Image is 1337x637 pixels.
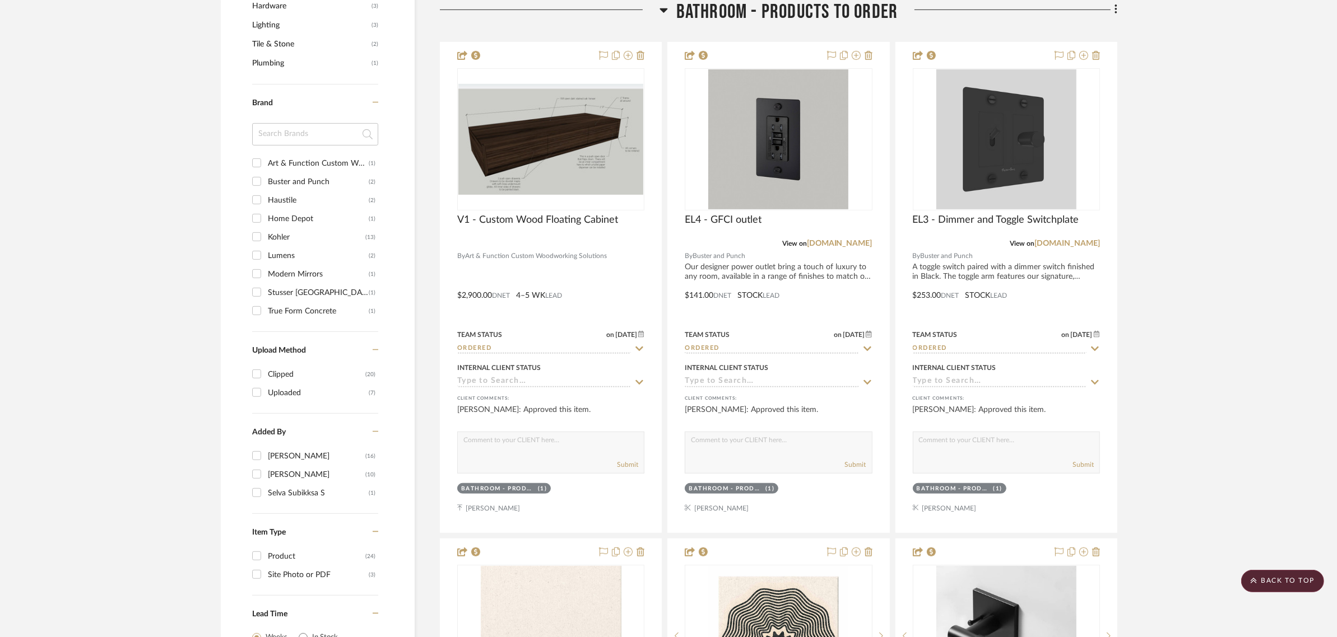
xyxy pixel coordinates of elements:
span: Added By [252,428,286,436]
span: Brand [252,99,273,107]
div: Haustile [268,191,369,209]
div: (20) [365,366,375,383]
input: Type to Search… [913,344,1087,354]
div: (10) [365,466,375,484]
button: Submit [1073,460,1094,470]
div: [PERSON_NAME] [268,466,365,484]
a: [DOMAIN_NAME] [807,240,872,247]
span: [DATE] [614,331,638,339]
span: EL4 - GFCI outlet [685,214,762,226]
div: (2) [369,191,375,209]
input: Type to Search… [913,377,1087,387]
div: (3) [369,566,375,584]
span: Art & Function Custom Woodworking Solutions [465,251,607,261]
img: V1 - Custom Wood Floating Cabinet [458,84,643,195]
span: Tile & Stone [252,35,369,54]
div: Art & Function Custom Woodworking Solutions [268,154,369,172]
div: Selva Subikksa S [268,484,369,502]
div: (1) [369,154,375,172]
span: (1) [372,54,378,72]
span: Plumbing [252,54,369,73]
div: (1) [369,484,375,502]
img: EL4 - GFCI outlet [708,69,848,209]
div: Modern Mirrors [268,265,369,283]
span: V1 - Custom Wood Floating Cabinet [457,214,618,226]
div: (1) [369,210,375,228]
div: (16) [365,447,375,465]
span: By [685,251,693,261]
span: [DATE] [842,331,866,339]
a: [DOMAIN_NAME] [1034,240,1100,247]
span: View on [782,240,807,247]
button: Submit [617,460,638,470]
input: Type to Search… [457,344,631,354]
div: (1) [369,302,375,320]
span: Lighting [252,16,369,35]
span: Item Type [252,528,286,536]
button: Submit [845,460,866,470]
div: Lumens [268,247,369,265]
div: [PERSON_NAME] [268,447,365,465]
div: [PERSON_NAME]: Approved this item. [457,404,644,427]
img: EL3 - Dimmer and Toggle Switchplate [936,69,1076,209]
div: Bathroom - Products to order [917,485,991,493]
span: (3) [372,16,378,34]
div: Stusser [GEOGRAPHIC_DATA] [268,284,369,302]
span: on [606,331,614,338]
scroll-to-top-button: BACK TO TOP [1241,570,1324,592]
div: Internal Client Status [457,363,541,373]
div: Product [268,547,365,565]
div: (7) [369,384,375,402]
div: Bathroom - Products to order [689,485,763,493]
div: Team Status [685,330,730,340]
div: Internal Client Status [913,363,996,373]
div: Bathroom - Products to order [461,485,535,493]
input: Type to Search… [685,377,858,387]
span: By [457,251,465,261]
div: Clipped [268,366,365,383]
div: (1) [369,284,375,302]
div: Internal Client Status [685,363,768,373]
span: By [913,251,921,261]
div: Kohler [268,228,365,246]
div: (1) [765,485,775,493]
input: Type to Search… [685,344,858,354]
div: (24) [365,547,375,565]
div: True Form Concrete [268,302,369,320]
div: Home Depot [268,210,369,228]
span: Buster and Punch [693,251,745,261]
div: (2) [369,173,375,191]
span: on [1062,331,1070,338]
div: (1) [993,485,1002,493]
span: Upload Method [252,346,306,354]
div: [PERSON_NAME]: Approved this item. [913,404,1100,427]
span: (2) [372,35,378,53]
div: [PERSON_NAME]: Approved this item. [685,404,872,427]
div: Team Status [457,330,502,340]
span: on [834,331,842,338]
div: (1) [538,485,547,493]
span: EL3 - Dimmer and Toggle Switchplate [913,214,1079,226]
div: (2) [369,247,375,265]
div: Buster and Punch [268,173,369,191]
div: (1) [369,265,375,283]
span: Buster and Punch [921,251,973,261]
input: Type to Search… [457,377,631,387]
div: (13) [365,228,375,246]
span: View on [1010,240,1034,247]
div: Site Photo or PDF [268,566,369,584]
div: Team Status [913,330,958,340]
span: Lead Time [252,610,287,618]
input: Search Brands [252,123,378,146]
span: [DATE] [1070,331,1094,339]
div: Uploaded [268,384,369,402]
